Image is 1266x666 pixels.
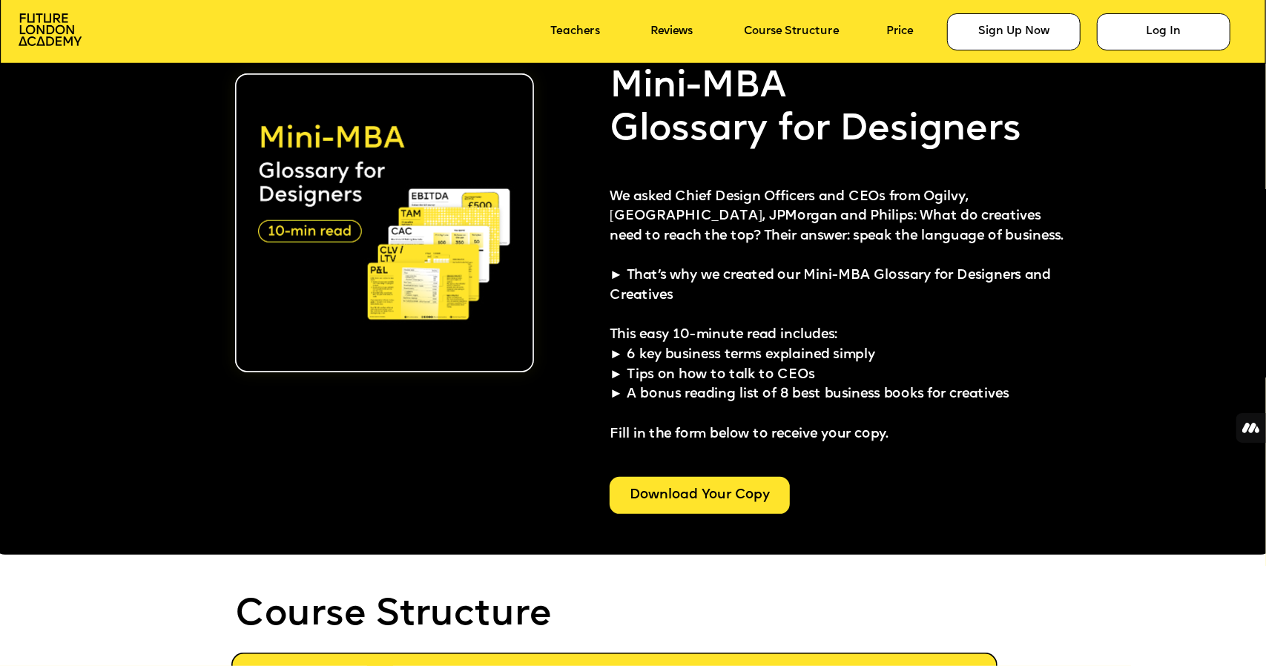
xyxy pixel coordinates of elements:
span: We asked Chief Design Officers and CEOs from Ogilvy, [GEOGRAPHIC_DATA], JPMorgan and Philips: Wha... [610,190,1064,303]
a: Price [886,26,914,39]
span: Glossary for Designers [610,112,1021,148]
img: image-aac980e9-41de-4c2d-a048-f29dd30a0068.png [19,13,82,45]
a: Teachers [550,26,600,39]
a: Course Structure [744,26,839,39]
span: Mini-MBA [610,69,786,105]
span: This easy 10-minute read includes: ► 6 key business terms explained simply ► Tips on how to talk ... [610,329,1009,441]
a: Reviews [650,26,693,39]
p: Course Structure [235,593,828,636]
